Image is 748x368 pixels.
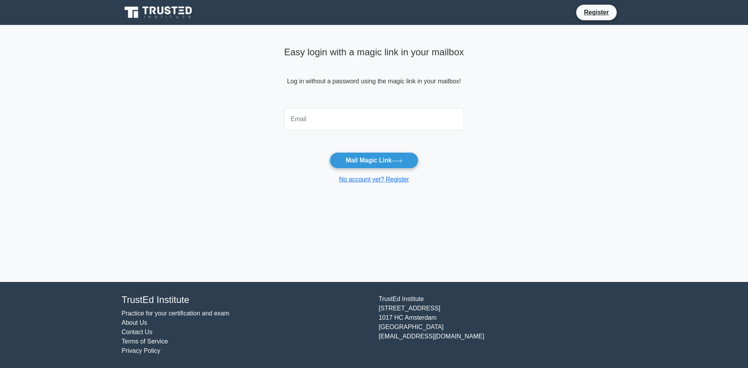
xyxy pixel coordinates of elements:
[122,319,147,326] a: About Us
[339,176,409,183] a: No account yet? Register
[122,338,168,345] a: Terms of Service
[330,152,418,169] button: Mail Magic Link
[122,347,161,354] a: Privacy Policy
[122,310,229,317] a: Practice for your certification and exam
[284,44,464,105] div: Log in without a password using the magic link in your mailbox!
[374,294,631,356] div: TrustEd Institute [STREET_ADDRESS] 1017 HC Amsterdam [GEOGRAPHIC_DATA] [EMAIL_ADDRESS][DOMAIN_NAME]
[122,329,152,335] a: Contact Us
[122,294,369,306] h4: TrustEd Institute
[284,47,464,58] h4: Easy login with a magic link in your mailbox
[579,7,614,17] a: Register
[284,108,464,130] input: Email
